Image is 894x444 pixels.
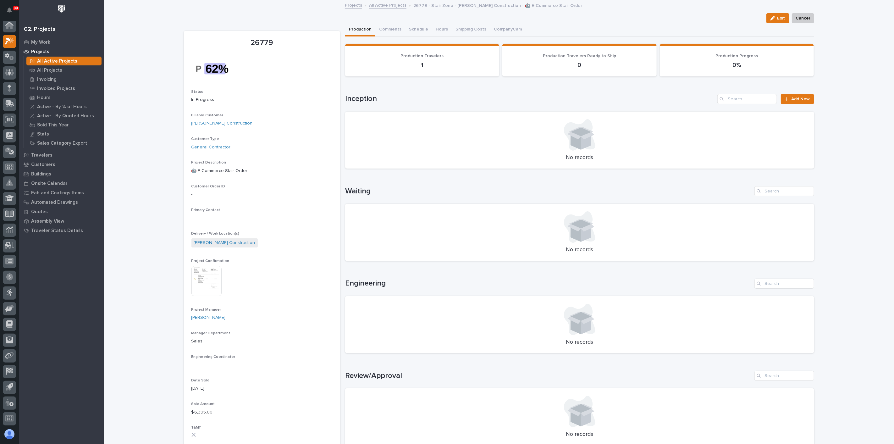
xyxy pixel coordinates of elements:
[375,23,405,36] button: Comments
[777,15,785,21] span: Edit
[191,58,239,80] img: 999axaWIBRvODqU5s-g4zspAQVgiEo1Z30fSpvNGpbg
[490,23,526,36] button: CompanyCam
[191,144,231,151] a: General Contractor
[24,84,104,93] a: Invoiced Projects
[24,102,104,111] a: Active - By % of Hours
[37,68,62,73] p: All Projects
[19,207,104,216] a: Quotes
[717,94,777,104] input: Search
[31,49,49,55] p: Projects
[413,2,582,8] p: 26779 - Stair Zone - [PERSON_NAME] Construction - 🤖 E-Commerce Stair Order
[31,153,52,158] p: Travelers
[353,431,807,438] p: No records
[24,75,104,84] a: Invoicing
[716,54,758,58] span: Production Progress
[191,409,333,416] p: $ 6,395.00
[37,77,57,82] p: Invoicing
[432,23,452,36] button: Hours
[754,371,814,381] input: Search
[345,1,362,8] a: Projects
[191,362,333,368] p: -
[19,179,104,188] a: Onsite Calendar
[56,3,67,15] img: Workspace Logo
[191,191,333,198] p: -
[37,86,75,92] p: Invoiced Projects
[3,428,16,441] button: users-avatar
[191,215,333,221] p: -
[19,216,104,226] a: Assembly View
[191,379,210,382] span: Date Sold
[31,228,83,234] p: Traveler Status Details
[24,139,104,147] a: Sales Category Export
[37,131,49,137] p: Stats
[31,171,51,177] p: Buildings
[452,23,490,36] button: Shipping Costs
[24,111,104,120] a: Active - By Quoted Hours
[19,169,104,179] a: Buildings
[24,26,55,33] div: 02. Projects
[345,279,752,288] h1: Engineering
[191,426,201,430] span: T&M?
[543,54,616,58] span: Production Travelers Ready to Ship
[401,54,444,58] span: Production Travelers
[19,226,104,235] a: Traveler Status Details
[24,120,104,129] a: Sold This Year
[345,23,375,36] button: Production
[3,4,16,17] button: Notifications
[194,240,255,246] a: [PERSON_NAME] Construction
[191,137,219,141] span: Customer Type
[19,47,104,56] a: Projects
[24,93,104,102] a: Hours
[191,90,203,94] span: Status
[353,339,807,346] p: No records
[24,57,104,65] a: All Active Projects
[37,122,69,128] p: Sold This Year
[191,38,333,47] p: 26779
[19,150,104,160] a: Travelers
[405,23,432,36] button: Schedule
[353,61,492,69] p: 1
[191,314,226,321] a: [PERSON_NAME]
[8,8,16,18] div: Notifications89
[19,160,104,169] a: Customers
[191,338,333,345] p: Sales
[191,259,229,263] span: Project Confirmation
[191,168,333,174] p: 🤖 E-Commerce Stair Order
[345,187,752,196] h1: Waiting
[792,97,810,101] span: Add New
[19,37,104,47] a: My Work
[31,209,48,215] p: Quotes
[345,371,752,380] h1: Review/Approval
[754,279,814,289] input: Search
[754,186,814,196] input: Search
[510,61,649,69] p: 0
[667,61,807,69] p: 0%
[31,190,84,196] p: Fab and Coatings Items
[353,247,807,253] p: No records
[14,6,18,10] p: 89
[31,200,78,205] p: Automated Drawings
[191,185,225,188] span: Customer Order ID
[37,113,94,119] p: Active - By Quoted Hours
[191,331,230,335] span: Manager Department
[191,232,240,236] span: Delivery / Work Location(s)
[191,208,220,212] span: Primary Contact
[191,355,235,359] span: Engineering Coordinator
[191,114,223,117] span: Billable Customer
[796,14,810,22] span: Cancel
[766,13,789,23] button: Edit
[24,130,104,138] a: Stats
[19,188,104,197] a: Fab and Coatings Items
[353,154,807,161] p: No records
[369,1,406,8] a: All Active Projects
[37,104,87,110] p: Active - By % of Hours
[191,385,333,392] p: [DATE]
[345,94,715,103] h1: Inception
[24,66,104,75] a: All Projects
[781,94,814,104] a: Add New
[37,141,87,146] p: Sales Category Export
[31,181,68,186] p: Onsite Calendar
